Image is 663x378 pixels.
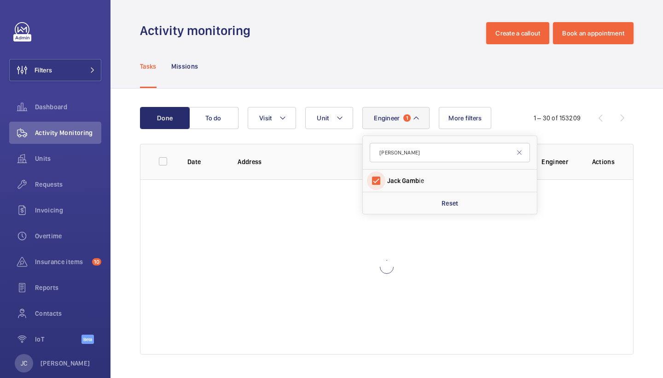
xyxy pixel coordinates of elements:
[35,283,101,292] span: Reports
[35,180,101,189] span: Requests
[171,62,198,71] p: Missions
[140,22,256,39] h1: Activity monitoring
[35,206,101,215] span: Invoicing
[35,335,81,344] span: IoT
[21,359,27,368] p: JC
[9,59,101,81] button: Filters
[35,309,101,318] span: Contacts
[92,258,101,266] span: 10
[374,114,400,122] span: Engineer
[387,177,401,184] span: Jack
[187,157,223,166] p: Date
[41,359,90,368] p: [PERSON_NAME]
[387,176,514,185] span: ie
[189,107,238,129] button: To do
[140,107,190,129] button: Done
[35,154,101,163] span: Units
[35,65,52,75] span: Filters
[553,22,634,44] button: Book an appointment
[317,114,329,122] span: Unit
[402,177,419,184] span: Gamb
[35,128,101,137] span: Activity Monitoring
[35,257,88,266] span: Insurance items
[238,157,349,166] p: Address
[81,335,94,344] span: Beta
[305,107,353,129] button: Unit
[35,102,101,112] span: Dashboard
[486,22,549,44] button: Create a callout
[403,114,411,122] span: 1
[541,157,577,166] p: Engineer
[140,62,157,71] p: Tasks
[362,107,430,129] button: Engineer1
[592,157,615,166] p: Actions
[370,143,530,162] input: Search by engineer
[248,107,296,129] button: Visit
[35,231,101,241] span: Overtime
[259,114,272,122] span: Visit
[442,199,459,208] p: Reset
[439,107,491,129] button: More filters
[448,114,482,122] span: More filters
[534,113,581,123] div: 1 – 30 of 153209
